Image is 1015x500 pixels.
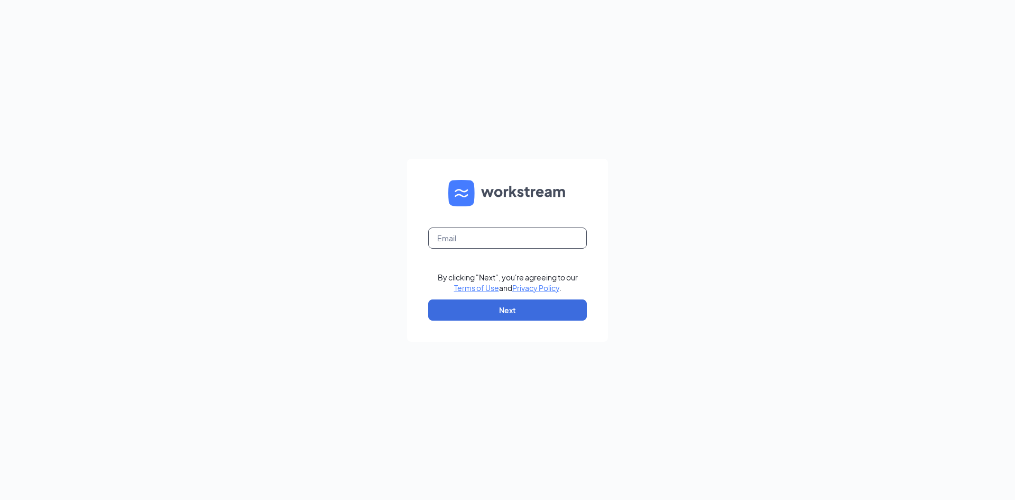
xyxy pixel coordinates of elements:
[438,272,578,293] div: By clicking "Next", you're agreeing to our and .
[448,180,567,206] img: WS logo and Workstream text
[428,299,587,321] button: Next
[512,283,559,293] a: Privacy Policy
[454,283,499,293] a: Terms of Use
[428,228,587,249] input: Email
